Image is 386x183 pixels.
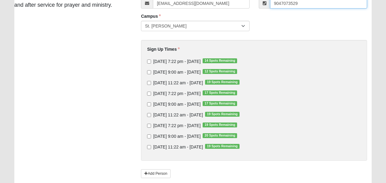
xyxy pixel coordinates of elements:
input: [DATE] 7:22 pm - [DATE]19 Spots Remaining [147,124,151,128]
span: 20 Spots Remaining [203,133,237,138]
span: [DATE] 9:00 am - [DATE] [153,70,200,75]
span: 17 Spots Remaining [203,90,237,95]
span: 19 Spots Remaining [205,112,240,117]
label: Campus [141,13,161,19]
span: 19 Spots Remaining [203,123,237,127]
input: [DATE] 9:00 am - [DATE]20 Spots Remaining [147,134,151,138]
span: 19 Spots Remaining [205,144,240,149]
span: [DATE] 7:22 pm - [DATE] [153,91,200,96]
input: [DATE] 11:22 am - [DATE]19 Spots Remaining [147,81,151,85]
span: 17 Spots Remaining [203,101,237,106]
input: [DATE] 7:22 pm - [DATE]14 Spots Remaining [147,60,151,64]
label: Sign Up Times [147,46,180,52]
span: [DATE] 9:00 am - [DATE] [153,102,200,107]
a: Add Person [141,169,171,178]
input: [DATE] 9:00 am - [DATE]12 Spots Remaining [147,70,151,74]
input: [DATE] 9:00 am - [DATE]17 Spots Remaining [147,102,151,106]
span: [DATE] 7:22 pm - [DATE] [153,59,200,64]
input: [DATE] 11:22 am - [DATE]19 Spots Remaining [147,113,151,117]
span: 19 Spots Remaining [205,80,240,85]
span: [DATE] 7:22 pm - [DATE] [153,123,200,128]
span: [DATE] 11:22 am - [DATE] [153,145,203,149]
span: [DATE] 11:22 am - [DATE] [153,112,203,117]
span: [DATE] 9:00 am - [DATE] [153,134,200,139]
input: [DATE] 7:22 pm - [DATE]17 Spots Remaining [147,92,151,96]
input: [DATE] 11:22 am - [DATE]19 Spots Remaining [147,145,151,149]
span: 14 Spots Remaining [203,58,237,63]
span: [DATE] 11:22 am - [DATE] [153,80,203,85]
span: 12 Spots Remaining [203,69,237,74]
